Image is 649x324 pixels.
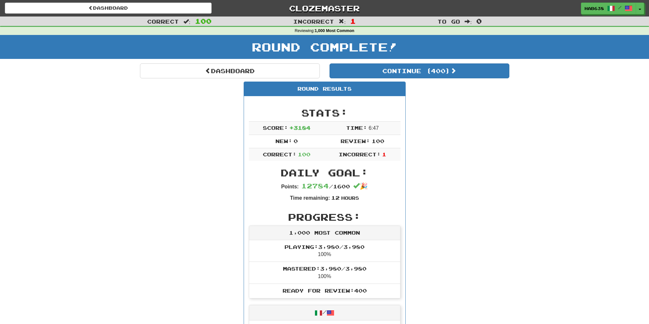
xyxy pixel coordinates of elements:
[437,18,460,25] span: To go
[249,226,400,240] div: 1,000 Most Common
[183,19,191,24] span: :
[281,184,299,189] strong: Points:
[140,63,320,78] a: Dashboard
[244,82,405,96] div: Round Results
[263,125,288,131] span: Score:
[249,262,400,284] li: 100%
[249,240,400,262] li: 100%
[315,28,354,33] strong: 1,000 Most Common
[331,195,340,201] span: 12
[330,63,509,78] button: Continue (400)
[341,138,370,144] span: Review:
[195,17,212,25] span: 100
[221,3,428,14] a: Clozemaster
[353,183,368,190] span: 🎉
[465,19,472,24] span: :
[147,18,179,25] span: Correct
[298,151,310,157] span: 100
[290,195,330,201] strong: Time remaining:
[263,151,296,157] span: Correct:
[289,125,310,131] span: + 3184
[585,6,604,11] span: hab638
[5,3,212,14] a: Dashboard
[618,5,621,10] span: /
[249,167,400,178] h2: Daily Goal:
[2,40,647,53] h1: Round Complete!
[283,287,367,294] span: Ready for Review: 400
[294,138,298,144] span: 0
[476,17,482,25] span: 0
[382,151,386,157] span: 1
[284,244,365,250] span: Playing: 3,980 / 3,980
[581,3,636,14] a: hab638 /
[301,182,329,190] span: 12784
[369,125,379,131] span: 6 : 47
[372,138,384,144] span: 100
[283,265,366,272] span: Mastered: 3,980 / 3,980
[339,151,381,157] span: Incorrect:
[249,212,400,222] h2: Progress:
[293,18,334,25] span: Incorrect
[249,305,400,320] div: /
[341,195,359,201] small: Hours
[339,19,346,24] span: :
[249,107,400,118] h2: Stats:
[350,17,356,25] span: 1
[346,125,367,131] span: Time:
[301,183,350,189] span: / 1600
[275,138,292,144] span: New:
